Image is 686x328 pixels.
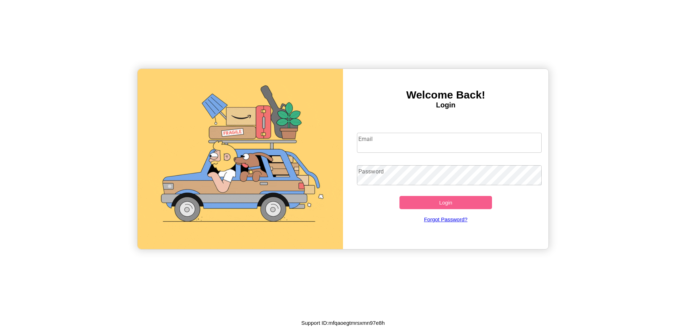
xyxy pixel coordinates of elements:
[301,318,384,328] p: Support ID: mfqaoegtmrsxmn97e8h
[353,209,538,229] a: Forgot Password?
[343,89,548,101] h3: Welcome Back!
[399,196,492,209] button: Login
[343,101,548,109] h4: Login
[138,69,343,249] img: gif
